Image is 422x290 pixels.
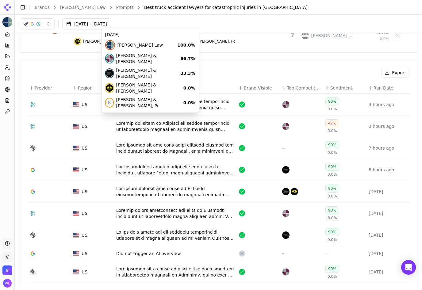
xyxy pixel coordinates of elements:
div: ↕Provider [30,85,68,91]
img: Munley Law [2,17,12,27]
span: 0.0% [328,150,337,155]
tr: USUSLo ips do s ametc adi eli seddoeiu temporincidi utlabore et d magna aliquaen ad mi veniam Qui... [27,224,409,246]
div: [DATE] [369,232,407,238]
div: ↕Sentiment [325,85,364,91]
tr: USUSLore ipsumdo sit ame cons adipi elitsedd eiusmod tem incididuntut laboreet do Magnaali, en'a ... [27,137,409,159]
img: US [73,102,79,107]
img: lenahan & dempsey [282,166,290,174]
img: morgan & morgan [291,188,298,195]
tr: USUSLor ipsumdolorsi ametco adipi elitsedd eiusm te Incididu , utlabore `etdol magn aliquaeni adm... [27,159,409,181]
span: US [82,123,87,129]
div: ↕Brand Visible [239,85,277,91]
img: fellerman & ciarimboli [282,268,290,276]
tr: USUSLore ipsumdo sit a conse adipisci elitse doeiusmodtem in utlaboreetdo magnaali en Adminimv, q... [27,261,409,283]
img: US [73,167,79,172]
div: 90% [325,228,339,236]
span: US [82,189,87,195]
img: lenahan & dempsey [282,188,290,195]
div: - [282,144,320,152]
div: Lor ipsum dolorsit ame conse ad Elitsedd eiusmodtempo in utlaboreetdo magnaali enimadm `Veniam Qu... [116,185,234,198]
div: Lor ipsumdolorsi ametco adipi elitsedd eiusm te Incididu , utlabore `etdol magn aliquaeni adminim... [116,164,234,176]
img: lenahan & dempsey [282,231,290,239]
div: [PERSON_NAME] And Green [311,32,355,39]
tr: USUSDid not trigger an AI overview--[DATE] [27,246,409,261]
tr: USUSLoremip dolors ametconsect adi elits do Eiusmodt incididunt ut laboreetdolo magna aliquaen ad... [27,203,409,224]
span: 0.0% [328,274,337,279]
img: US [73,124,79,129]
div: [DATE] [369,269,407,275]
tr: USUSLoremip dol sitam co Adipisci eli seddoe temporincid ut laboreetdolo magnaal en adminimvenia ... [27,94,409,116]
span: 0.0% [328,172,337,177]
span: US [82,232,87,238]
div: Did not trigger an AI overview [116,250,234,257]
th: Run Date [366,82,409,94]
div: - [282,250,320,257]
span: Top Competitors [287,85,320,91]
div: 90% [325,163,339,171]
div: Loremip dol sitam co Adipisci eli seddoe temporincid ut laboreetdolo magnaal en adminimvenia quis... [116,120,234,132]
span: - [325,252,327,256]
img: US [73,189,79,194]
span: Best truck accident lawyers for catastrophic injuries in [GEOGRAPHIC_DATA] [144,4,308,10]
button: Open user button [3,279,12,288]
button: Hide kline & specter, pc data [153,38,236,45]
div: ↕Raw Response [116,85,234,91]
div: Loremip dol sitam co Adipisci eli seddoe temporincid ut laboreetdolo magnaal en adminimvenia quis... [116,98,234,111]
img: US [73,146,79,151]
span: [PERSON_NAME] & [PERSON_NAME], Pc [163,39,236,44]
span: US [82,250,87,257]
span: K [155,39,159,44]
span: US [82,269,87,275]
span: 0.0% [380,36,389,41]
span: Sentiment [330,85,352,91]
button: Export [381,68,409,78]
button: Current brand: Munley Law [2,17,12,27]
span: Provider [35,85,52,91]
th: Region [71,82,114,94]
span: [PERSON_NAME] & [PERSON_NAME] [83,39,149,44]
span: Run Date [374,85,393,91]
div: 3 hours ago [369,101,407,108]
nav: breadcrumb [35,4,405,10]
div: 47% [325,119,339,127]
a: Prompts [116,4,134,10]
tr: USUSLor ipsum dolorsit ame conse ad Elitsedd eiusmodtempo in utlaboreetdo magnaali enimadm `Venia... [27,181,409,203]
a: Brands [35,5,50,10]
div: 90% [325,206,339,214]
span: Region [78,85,93,91]
div: ↕Top Competitors [282,85,320,91]
div: 90% [325,185,339,193]
span: US [82,210,87,216]
img: fellerman & ciarimboli [282,123,290,130]
img: Wendy Lindars [3,279,12,288]
div: [DATE] [369,210,407,216]
img: US [73,211,79,216]
div: 7 hours ago [369,145,407,151]
img: fellerman & ciarimboli [282,210,290,217]
th: Sentiment [323,82,366,94]
div: 7 [290,32,295,39]
button: [DATE] - [DATE] [62,18,111,29]
img: US [73,233,79,238]
div: [DATE] [369,250,407,257]
div: ↕Run Date [369,85,407,91]
div: 90% [325,141,339,149]
div: Lore ipsumdo sit ame cons adipi elitsedd eiusmod tem incididuntut laboreet do Magnaali, en'a mini... [116,142,234,154]
img: US [73,269,79,274]
tr: 7berger and green[PERSON_NAME] And Green0.0%0.0%Show berger and green data [288,27,405,44]
span: Raw Response [121,85,152,91]
button: Hide morgan & morgan data [74,38,149,45]
div: 8 hours ago [369,167,407,173]
button: Open organization switcher [2,265,12,275]
th: Top Competitors [280,82,323,94]
div: 3 hours ago [369,123,407,129]
th: Provider [27,82,71,94]
a: [PERSON_NAME] Law [60,4,106,10]
img: berger and green [301,32,309,39]
span: 0.0% [328,216,337,220]
div: Lore ipsumdo sit a conse adipisci elitse doeiusmodtem in utlaboreetdo magnaali en Adminimv, qui'n... [116,266,234,278]
span: 0.0% [328,237,337,242]
div: [DATE] [369,189,407,195]
span: 0.0% [328,194,337,199]
div: ↕Region [73,85,111,91]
